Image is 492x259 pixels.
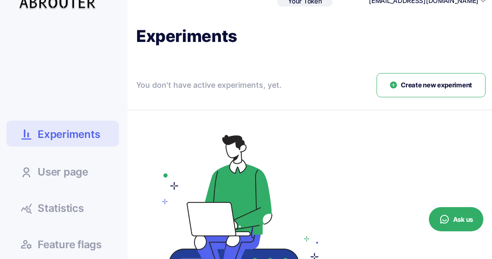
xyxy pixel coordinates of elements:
[401,80,472,90] span: Create new experiment
[38,127,100,142] span: Experiments
[38,203,84,214] span: Statistics
[136,79,281,91] div: You don't have active experiments, yet.
[6,232,119,256] a: Feature flags
[6,196,119,219] a: Statistics
[6,160,119,183] a: User page
[38,167,88,177] span: User page
[6,121,119,147] a: Experiments
[377,73,486,98] button: Create new experiment
[136,26,486,47] h1: Experiments
[429,207,483,231] button: Ask us
[38,240,102,250] span: Feature flags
